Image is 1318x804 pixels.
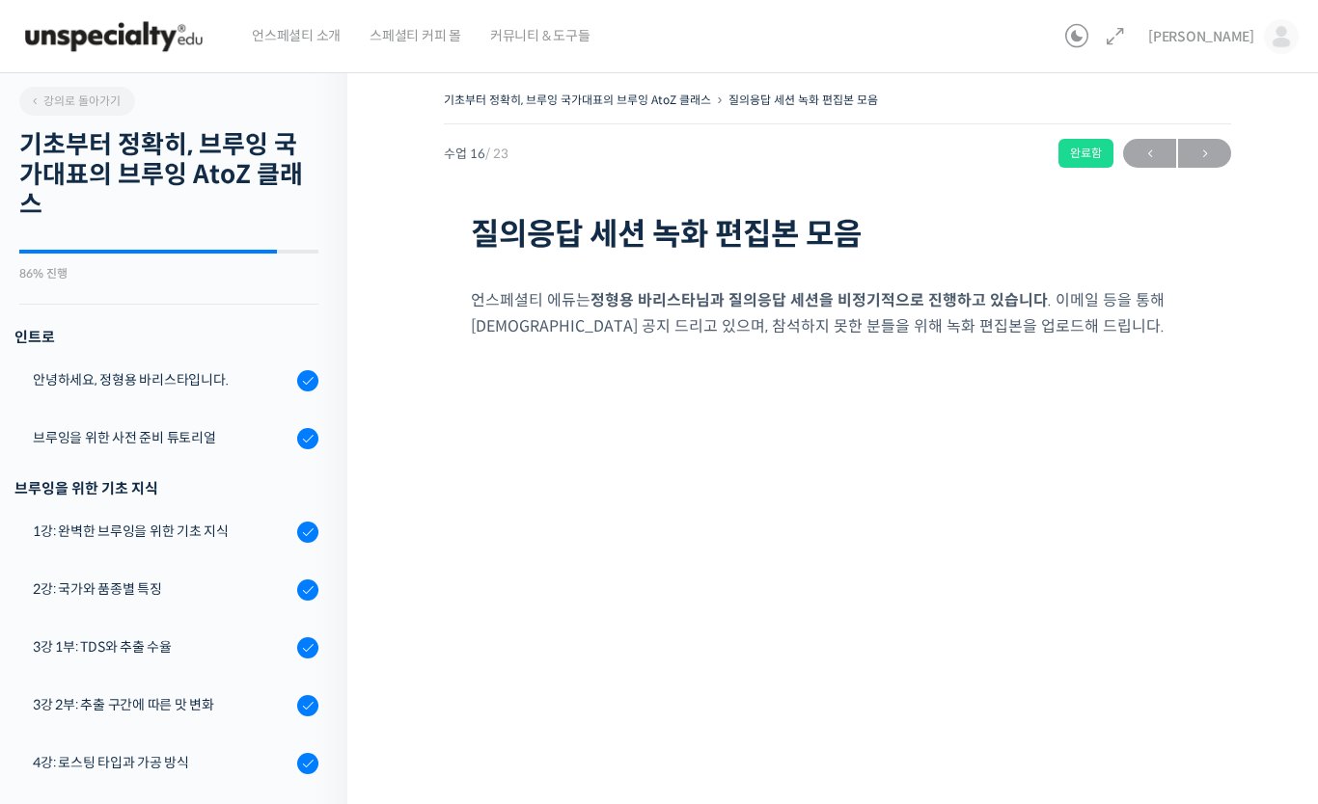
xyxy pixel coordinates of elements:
p: 언스페셜티 에듀는 . 이메일 등을 통해 [DEMOGRAPHIC_DATA] 공지 드리고 있으며, 참석하지 못한 분들을 위해 녹화 편집본을 업로드해 드립니다. [471,287,1204,339]
span: → [1178,141,1231,167]
strong: 정형용 바리스타님과 질의응답 세션을 비정기적으로 진행하고 있습니다 [590,290,1048,310]
a: 강의로 돌아가기 [19,87,135,116]
div: 1강: 완벽한 브루잉을 위한 기초 지식 [33,521,291,542]
span: 수업 16 [444,147,508,160]
span: ← [1123,141,1176,167]
a: 다음→ [1178,139,1231,168]
span: / 23 [485,146,508,162]
div: 2강: 국가와 품종별 특징 [33,578,291,600]
div: 브루잉을 위한 기초 지식 [14,475,318,501]
div: 4강: 로스팅 타입과 가공 방식 [33,752,291,773]
div: 완료함 [1058,139,1113,168]
h2: 기초부터 정확히, 브루잉 국가대표의 브루잉 AtoZ 클래스 [19,130,318,221]
div: 브루잉을 위한 사전 준비 튜토리얼 [33,427,291,448]
div: 3강 2부: 추출 구간에 따른 맛 변화 [33,694,291,715]
h1: 질의응답 세션 녹화 편집본 모음 [471,216,1204,253]
div: 86% 진행 [19,268,318,280]
a: 기초부터 정확히, 브루잉 국가대표의 브루잉 AtoZ 클래스 [444,93,711,107]
h3: 인트로 [14,324,318,350]
div: 안녕하세요, 정형용 바리스타입니다. [33,369,291,390]
span: 강의로 돌아가기 [29,94,121,108]
div: 3강 1부: TDS와 추출 수율 [33,636,291,657]
a: 질의응답 세션 녹화 편집본 모음 [728,93,878,107]
span: [PERSON_NAME] [1148,28,1254,45]
a: ←이전 [1123,139,1176,168]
